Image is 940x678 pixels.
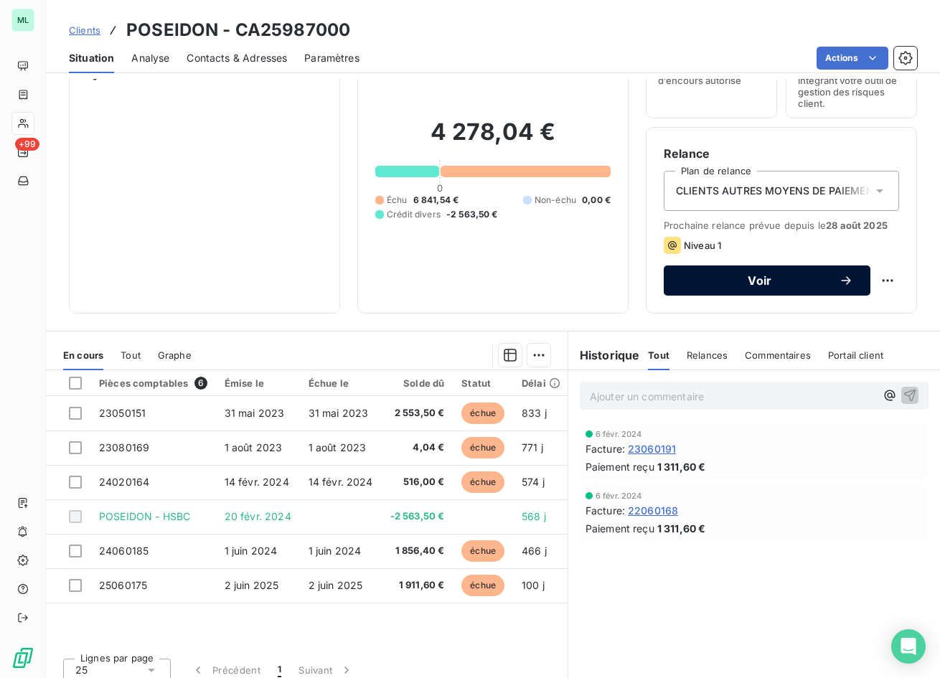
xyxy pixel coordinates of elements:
[522,545,547,557] span: 466 j
[390,441,445,455] span: 4,04 €
[121,349,141,361] span: Tout
[461,540,504,562] span: échue
[99,476,149,488] span: 24020164
[684,240,721,251] span: Niveau 1
[278,663,281,677] span: 1
[11,9,34,32] div: ML
[225,545,278,557] span: 1 juin 2024
[387,208,441,221] span: Crédit divers
[225,476,289,488] span: 14 févr. 2024
[681,275,839,286] span: Voir
[15,138,39,151] span: +99
[461,377,504,389] div: Statut
[745,349,811,361] span: Commentaires
[225,407,285,419] span: 31 mai 2023
[522,510,546,522] span: 568 j
[586,503,625,518] span: Facture :
[309,579,363,591] span: 2 juin 2025
[225,510,291,522] span: 20 févr. 2024
[390,406,445,420] span: 2 553,50 €
[63,349,103,361] span: En cours
[194,377,207,390] span: 6
[390,475,445,489] span: 516,00 €
[69,24,100,36] span: Clients
[676,184,880,198] span: CLIENTS AUTRES MOYENS DE PAIEMENT
[586,459,654,474] span: Paiement reçu
[522,476,545,488] span: 574 j
[628,503,678,518] span: 22060168
[461,471,504,493] span: échue
[461,437,504,458] span: échue
[126,17,350,43] h3: POSEIDON - CA25987000
[596,430,642,438] span: 6 févr. 2024
[309,377,373,389] div: Échue le
[664,145,899,162] h6: Relance
[309,407,369,419] span: 31 mai 2023
[390,544,445,558] span: 1 856,40 €
[309,476,373,488] span: 14 févr. 2024
[522,579,545,591] span: 100 j
[596,491,642,500] span: 6 févr. 2024
[187,51,287,65] span: Contacts & Adresses
[387,194,408,207] span: Échu
[158,349,192,361] span: Graphe
[69,23,100,37] a: Clients
[522,441,543,453] span: 771 j
[225,579,279,591] span: 2 juin 2025
[99,377,207,390] div: Pièces comptables
[99,441,149,453] span: 23080169
[304,51,359,65] span: Paramètres
[309,441,367,453] span: 1 août 2023
[535,194,576,207] span: Non-échu
[817,47,888,70] button: Actions
[309,545,362,557] span: 1 juin 2024
[586,441,625,456] span: Facture :
[648,349,669,361] span: Tout
[461,575,504,596] span: échue
[582,194,611,207] span: 0,00 €
[586,521,654,536] span: Paiement reçu
[664,220,899,231] span: Prochaine relance prévue depuis le
[664,265,870,296] button: Voir
[628,441,676,456] span: 23060191
[131,51,169,65] span: Analyse
[390,578,445,593] span: 1 911,60 €
[568,347,640,364] h6: Historique
[75,663,88,677] span: 25
[413,194,459,207] span: 6 841,54 €
[522,377,560,389] div: Délai
[69,51,114,65] span: Situation
[687,349,728,361] span: Relances
[826,220,888,231] span: 28 août 2025
[437,182,443,194] span: 0
[461,402,504,424] span: échue
[828,349,883,361] span: Portail client
[390,509,445,524] span: -2 563,50 €
[225,377,291,389] div: Émise le
[99,545,149,557] span: 24060185
[891,629,926,664] div: Open Intercom Messenger
[390,377,445,389] div: Solde dû
[522,407,547,419] span: 833 j
[798,63,905,109] span: Surveiller ce client en intégrant votre outil de gestion des risques client.
[225,441,283,453] span: 1 août 2023
[99,579,147,591] span: 25060175
[657,521,706,536] span: 1 311,60 €
[99,407,146,419] span: 23050151
[99,510,190,522] span: POSEIDON - HSBC
[657,459,706,474] span: 1 311,60 €
[375,118,611,161] h2: 4 278,04 €
[446,208,498,221] span: -2 563,50 €
[11,646,34,669] img: Logo LeanPay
